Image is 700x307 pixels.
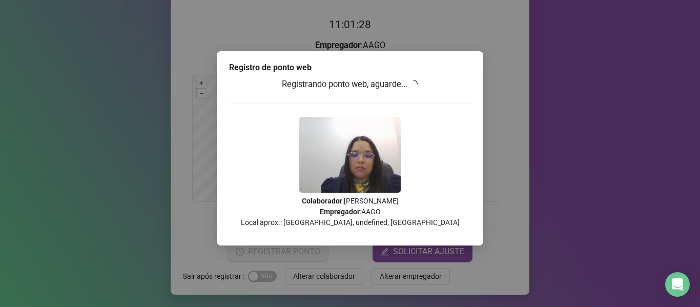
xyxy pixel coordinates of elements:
img: Z [299,117,401,193]
span: loading [409,80,418,88]
div: Open Intercom Messenger [665,272,690,297]
strong: Colaborador [302,197,342,205]
div: Registro de ponto web [229,62,471,74]
strong: Empregador [320,208,360,216]
h3: Registrando ponto web, aguarde... [229,78,471,91]
p: : [PERSON_NAME] : AAGO Local aprox.: [GEOGRAPHIC_DATA], undefined, [GEOGRAPHIC_DATA] [229,196,471,228]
